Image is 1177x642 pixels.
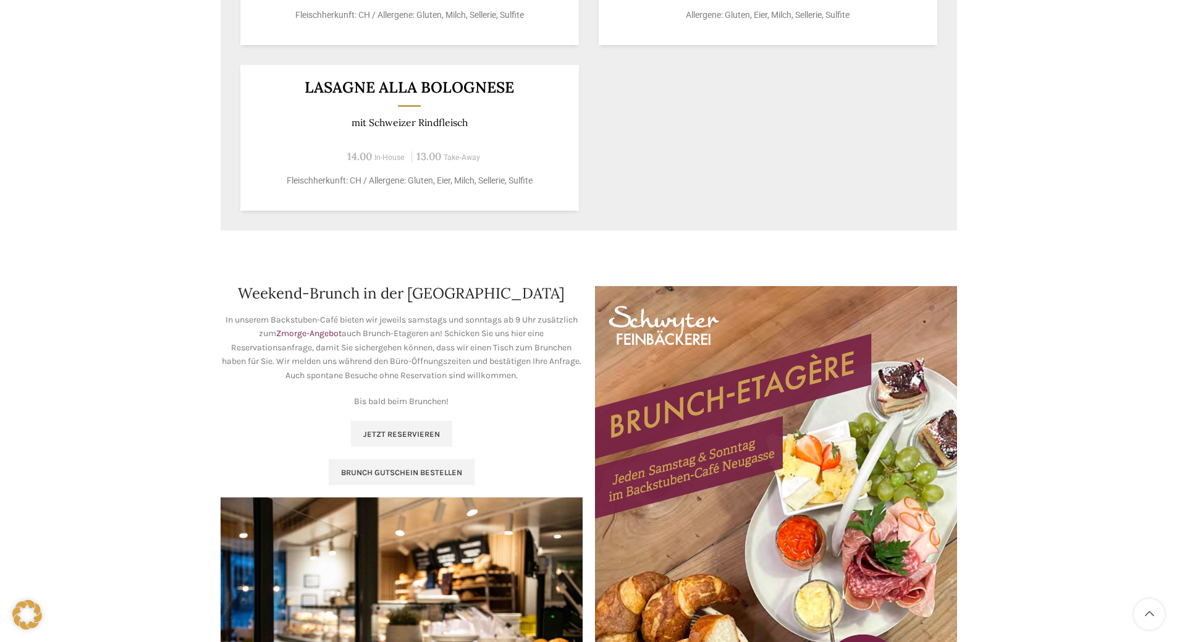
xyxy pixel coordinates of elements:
[221,286,583,301] h2: Weekend-Brunch in der [GEOGRAPHIC_DATA]
[363,429,440,439] span: Jetzt reservieren
[1134,599,1165,630] a: Scroll to top button
[255,80,563,95] h3: Lasagne alla Bolognese
[347,150,372,163] span: 14.00
[276,328,342,339] a: Zmorge-Angebot
[255,174,563,187] p: Fleischherkunft: CH / Allergene: Gluten, Eier, Milch, Sellerie, Sulfite
[416,150,441,163] span: 13.00
[374,153,405,162] span: In-House
[221,313,583,382] p: In unserem Backstuben-Café bieten wir jeweils samstags und sonntags ab 9 Uhr zusätzlich zum auch ...
[255,117,563,129] p: mit Schweizer Rindfleisch
[221,395,583,408] p: Bis bald beim Brunchen!
[329,459,475,485] a: Brunch Gutschein bestellen
[255,9,563,22] p: Fleischherkunft: CH / Allergene: Gluten, Milch, Sellerie, Sulfite
[341,468,462,478] span: Brunch Gutschein bestellen
[444,153,480,162] span: Take-Away
[351,421,452,447] a: Jetzt reservieren
[614,9,922,22] p: Allergene: Gluten, Eier, Milch, Sellerie, Sulfite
